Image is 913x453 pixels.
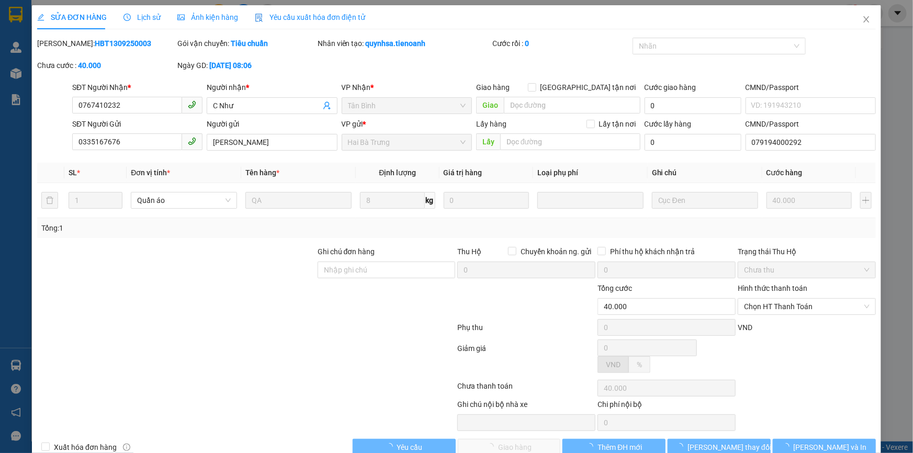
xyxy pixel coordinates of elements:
[492,38,630,49] div: Cước rồi :
[606,360,621,369] span: VND
[95,39,151,48] b: HBT1309250003
[72,82,202,93] div: SĐT Người Nhận
[476,120,506,128] span: Lấy hàng
[348,134,466,150] span: Hai Bà Trưng
[78,61,101,70] b: 40.000
[177,14,185,21] span: picture
[348,98,466,114] span: Tân Bình
[188,100,196,109] span: phone
[177,60,315,71] div: Ngày GD:
[131,168,170,177] span: Đơn vị tính
[500,133,640,150] input: Dọc đường
[648,163,762,183] th: Ghi chú
[342,118,472,130] div: VP gửi
[379,168,416,177] span: Định lượng
[37,38,175,49] div: [PERSON_NAME]:
[323,101,331,110] span: user-add
[767,192,852,209] input: 0
[852,5,881,35] button: Close
[318,247,375,256] label: Ghi chú đơn hàng
[476,97,504,114] span: Giao
[123,13,161,21] span: Lịch sử
[41,192,58,209] button: delete
[255,13,365,21] span: Yêu cầu xuất hóa đơn điện tử
[457,322,597,340] div: Phụ thu
[738,323,752,332] span: VND
[457,399,595,414] div: Ghi chú nội bộ nhà xe
[645,83,696,92] label: Cước giao hàng
[794,441,867,453] span: [PERSON_NAME] và In
[231,39,268,48] b: Tiêu chuẩn
[598,284,632,292] span: Tổng cước
[598,441,642,453] span: Thêm ĐH mới
[645,134,741,151] input: Cước lấy hàng
[69,168,77,177] span: SL
[318,38,491,49] div: Nhân viên tạo:
[606,246,699,257] span: Phí thu hộ khách nhận trả
[342,83,371,92] span: VP Nhận
[207,118,337,130] div: Người gửi
[318,262,456,278] input: Ghi chú đơn hàng
[457,343,597,378] div: Giảm giá
[457,247,481,256] span: Thu Hộ
[397,441,423,453] span: Yêu cầu
[386,443,397,450] span: loading
[177,38,315,49] div: Gói vận chuyển:
[676,443,687,450] span: loading
[862,15,871,24] span: close
[37,60,175,71] div: Chưa cước :
[746,118,876,130] div: CMND/Passport
[595,118,640,130] span: Lấy tận nơi
[746,82,876,93] div: CMND/Passport
[137,192,231,208] span: Quần áo
[586,443,598,450] span: loading
[72,118,202,130] div: SĐT Người Gửi
[444,168,482,177] span: Giá trị hàng
[50,441,121,453] span: Xuất hóa đơn hàng
[782,443,794,450] span: loading
[536,82,640,93] span: [GEOGRAPHIC_DATA] tận nơi
[457,380,597,399] div: Chưa thanh toán
[476,133,500,150] span: Lấy
[425,192,435,209] span: kg
[444,192,529,209] input: 0
[652,192,758,209] input: Ghi Chú
[41,222,353,234] div: Tổng: 1
[738,246,876,257] div: Trạng thái Thu Hộ
[245,168,279,177] span: Tên hàng
[255,14,263,22] img: icon
[188,137,196,145] span: phone
[245,192,352,209] input: VD: Bàn, Ghế
[209,61,252,70] b: [DATE] 08:06
[598,399,736,414] div: Chi phí nội bộ
[767,168,803,177] span: Cước hàng
[207,82,337,93] div: Người nhận
[637,360,642,369] span: %
[123,444,130,451] span: info-circle
[177,13,238,21] span: Ảnh kiện hàng
[516,246,595,257] span: Chuyển khoản ng. gửi
[645,97,741,114] input: Cước giao hàng
[645,120,692,128] label: Cước lấy hàng
[744,299,870,314] span: Chọn HT Thanh Toán
[687,441,771,453] span: [PERSON_NAME] thay đổi
[123,14,131,21] span: clock-circle
[504,97,640,114] input: Dọc đường
[37,14,44,21] span: edit
[860,192,872,209] button: plus
[366,39,426,48] b: quynhsa.tienoanh
[738,284,807,292] label: Hình thức thanh toán
[744,262,870,278] span: Chưa thu
[525,39,529,48] b: 0
[476,83,510,92] span: Giao hàng
[533,163,648,183] th: Loại phụ phí
[37,13,107,21] span: SỬA ĐƠN HÀNG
